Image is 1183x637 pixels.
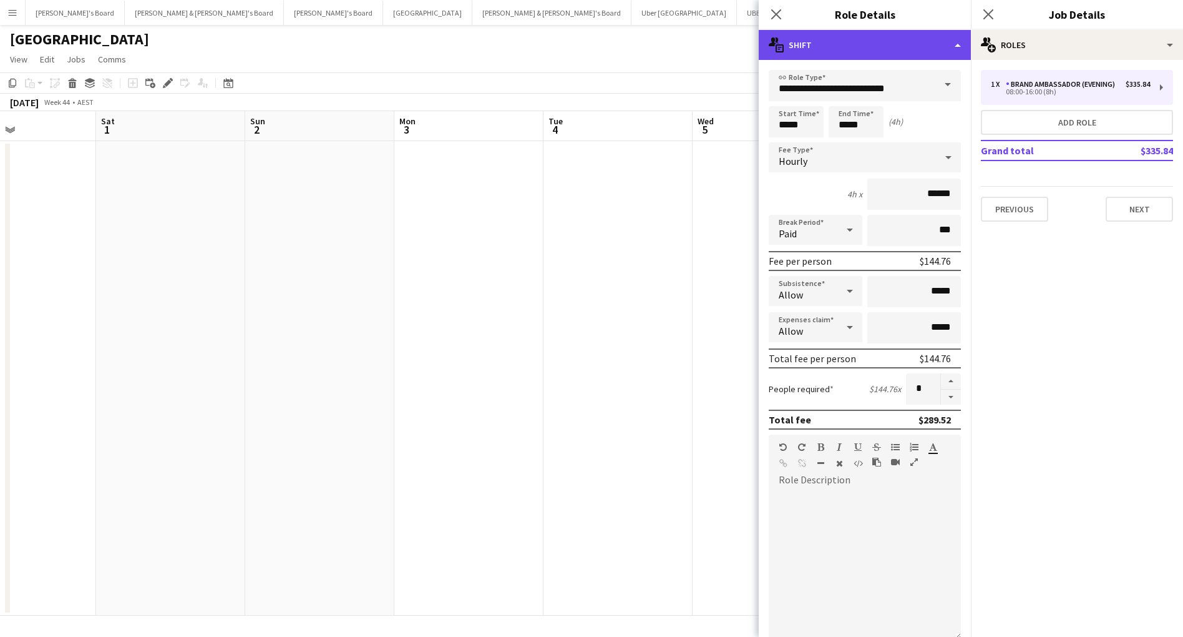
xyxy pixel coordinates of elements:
[779,442,787,452] button: Undo
[920,352,951,365] div: $144.76
[872,442,881,452] button: Strikethrough
[941,373,961,390] button: Increase
[779,289,803,301] span: Allow
[99,122,115,137] span: 1
[779,155,807,167] span: Hourly
[125,1,284,25] button: [PERSON_NAME] & [PERSON_NAME]'s Board
[981,141,1099,160] td: Grand total
[1099,141,1173,160] td: $335.84
[910,442,918,452] button: Ordered List
[759,30,971,60] div: Shift
[941,390,961,405] button: Decrease
[35,51,59,67] a: Edit
[981,197,1048,222] button: Previous
[779,227,797,240] span: Paid
[872,457,881,467] button: Paste as plain text
[631,1,737,25] button: Uber [GEOGRAPHIC_DATA]
[928,442,937,452] button: Text Color
[547,122,563,137] span: 4
[698,116,714,127] span: Wed
[41,97,72,107] span: Week 44
[248,122,265,137] span: 2
[918,413,951,426] div: $289.52
[10,96,39,109] div: [DATE]
[1126,80,1150,89] div: $335.84
[888,116,903,127] div: (4h)
[472,1,631,25] button: [PERSON_NAME] & [PERSON_NAME]'s Board
[40,54,54,65] span: Edit
[816,442,825,452] button: Bold
[1006,80,1120,89] div: Brand Ambassador (Evening)
[77,97,94,107] div: AEST
[910,457,918,467] button: Fullscreen
[869,383,901,395] div: $144.76 x
[759,6,971,22] h3: Role Details
[10,54,27,65] span: View
[971,30,1183,60] div: Roles
[769,413,811,426] div: Total fee
[920,255,951,267] div: $144.76
[991,89,1150,95] div: 08:00-16:00 (8h)
[67,54,85,65] span: Jobs
[835,442,844,452] button: Italic
[62,51,90,67] a: Jobs
[93,51,131,67] a: Comms
[696,122,714,137] span: 5
[101,116,115,127] span: Sat
[854,442,862,452] button: Underline
[835,458,844,468] button: Clear Formatting
[991,80,1006,89] div: 1 x
[847,189,862,200] div: 4h x
[769,352,856,365] div: Total fee per person
[548,116,563,127] span: Tue
[26,1,125,25] button: [PERSON_NAME]'s Board
[769,383,834,395] label: People required
[779,325,803,337] span: Allow
[397,122,416,137] span: 3
[854,458,862,468] button: HTML Code
[981,110,1173,135] button: Add role
[383,1,472,25] button: [GEOGRAPHIC_DATA]
[769,255,832,267] div: Fee per person
[399,116,416,127] span: Mon
[891,457,900,467] button: Insert video
[250,116,265,127] span: Sun
[10,30,149,49] h1: [GEOGRAPHIC_DATA]
[971,6,1183,22] h3: Job Details
[797,442,806,452] button: Redo
[737,1,844,25] button: UBER [GEOGRAPHIC_DATA]
[891,442,900,452] button: Unordered List
[5,51,32,67] a: View
[1106,197,1173,222] button: Next
[98,54,126,65] span: Comms
[284,1,383,25] button: [PERSON_NAME]'s Board
[816,458,825,468] button: Horizontal Line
